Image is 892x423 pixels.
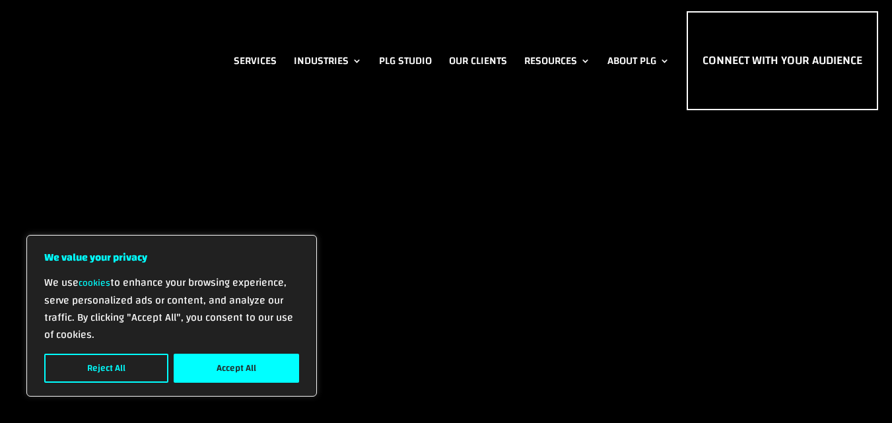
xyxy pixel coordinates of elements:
[26,235,317,397] div: We value your privacy
[174,354,299,383] button: Accept All
[607,11,669,110] a: About PLG
[44,274,299,343] p: We use to enhance your browsing experience, serve personalized ads or content, and analyze our tr...
[294,11,362,110] a: Industries
[234,11,277,110] a: Services
[379,11,432,110] a: PLG Studio
[524,11,590,110] a: Resources
[449,11,507,110] a: Our Clients
[44,354,168,383] button: Reject All
[687,11,878,110] a: Connect with Your Audience
[44,249,299,266] p: We value your privacy
[79,275,110,292] a: cookies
